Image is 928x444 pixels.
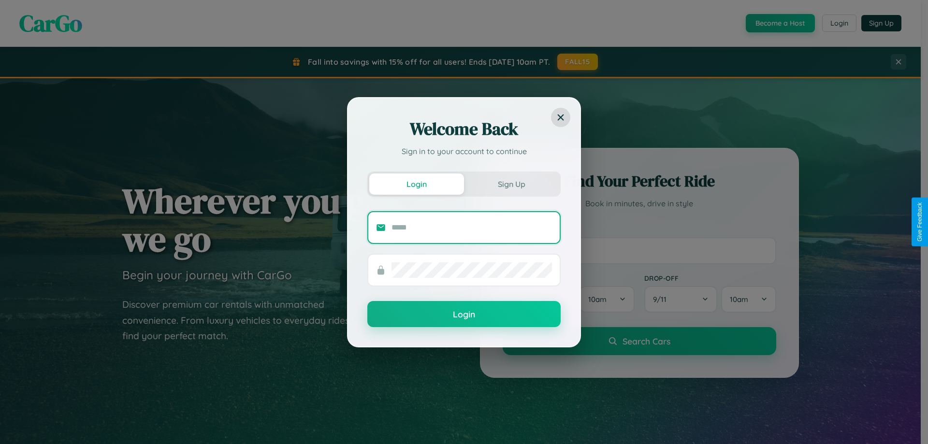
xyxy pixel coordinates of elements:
[916,202,923,242] div: Give Feedback
[367,117,561,141] h2: Welcome Back
[367,145,561,157] p: Sign in to your account to continue
[369,173,464,195] button: Login
[367,301,561,327] button: Login
[464,173,559,195] button: Sign Up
